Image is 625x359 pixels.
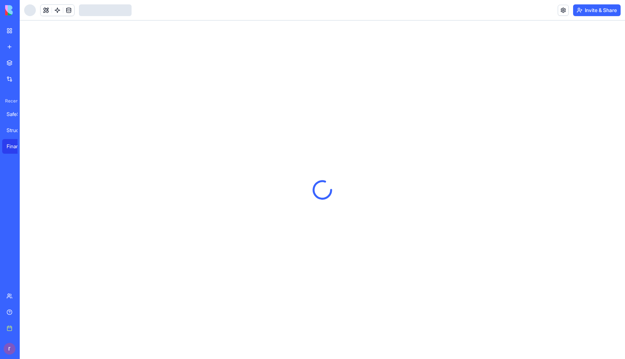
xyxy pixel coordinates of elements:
div: SafeShare [7,111,27,118]
a: Structured Product Builder [2,123,31,138]
div: Financial Products Dashboard [7,143,27,150]
img: ACg8ocK9p4COroYERF96wq_Nqbucimpd5rvzMLLyBNHYTn_bI3RzLw=s96-c [4,343,15,355]
div: Structured Product Builder [7,127,27,134]
img: logo [5,5,50,15]
span: Recent [2,98,18,104]
a: SafeShare [2,107,31,121]
button: Invite & Share [573,4,621,16]
a: Financial Products Dashboard [2,139,31,154]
